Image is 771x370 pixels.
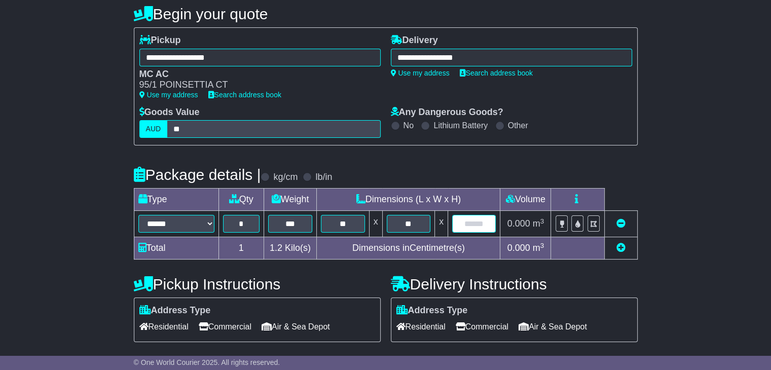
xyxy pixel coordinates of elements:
td: Dimensions (L x W x H) [317,189,500,211]
sup: 3 [540,242,544,249]
td: Dimensions in Centimetre(s) [317,237,500,260]
span: m [533,243,544,253]
label: Goods Value [139,107,200,118]
div: 95/1 POINSETTIA CT [139,80,371,91]
span: Commercial [456,319,508,335]
label: Delivery [391,35,438,46]
span: 0.000 [507,218,530,229]
sup: 3 [540,217,544,225]
span: © One World Courier 2025. All rights reserved. [134,358,280,366]
td: x [435,211,448,237]
span: m [533,218,544,229]
td: Qty [218,189,264,211]
td: 1 [218,237,264,260]
span: 1.2 [270,243,282,253]
label: Lithium Battery [433,121,488,130]
a: Search address book [460,69,533,77]
td: Kilo(s) [264,237,316,260]
label: Address Type [139,305,211,316]
a: Add new item [616,243,626,253]
label: lb/in [315,172,332,183]
label: kg/cm [273,172,298,183]
a: Search address book [208,91,281,99]
span: Commercial [199,319,251,335]
span: Residential [396,319,446,335]
h4: Package details | [134,166,261,183]
span: 0.000 [507,243,530,253]
td: Total [134,237,218,260]
td: x [369,211,382,237]
td: Volume [500,189,551,211]
a: Use my address [139,91,198,99]
h4: Pickup Instructions [134,276,381,292]
td: Weight [264,189,316,211]
h4: Begin your quote [134,6,638,22]
label: Any Dangerous Goods? [391,107,503,118]
label: AUD [139,120,168,138]
td: Type [134,189,218,211]
a: Remove this item [616,218,626,229]
label: Pickup [139,35,181,46]
span: Air & Sea Depot [519,319,587,335]
label: No [403,121,414,130]
span: Residential [139,319,189,335]
div: MC AC [139,69,371,80]
span: Air & Sea Depot [262,319,330,335]
label: Address Type [396,305,468,316]
a: Use my address [391,69,450,77]
label: Other [508,121,528,130]
h4: Delivery Instructions [391,276,638,292]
